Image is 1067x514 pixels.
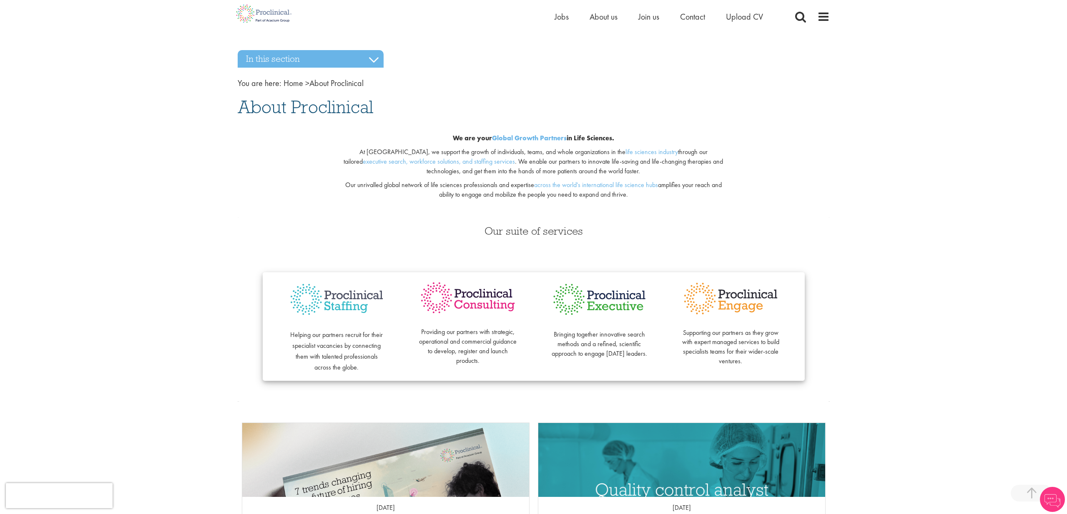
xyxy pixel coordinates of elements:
[625,147,678,156] a: life sciences industry
[1040,487,1065,512] img: Chatbot
[305,78,309,89] span: >
[419,318,517,366] p: Providing our partners with strategic, operational and commercial guidance to develop, register a...
[242,503,529,513] p: [DATE]
[550,320,648,358] p: Bringing together innovative search methods and a refined, scientific approach to engage [DATE] l...
[453,134,614,142] b: We are your in Life Sciences.
[550,281,648,318] img: Proclinical Executive
[492,134,567,142] a: Global Growth Partners
[534,180,658,189] a: across the world's international life science hubs
[238,96,373,118] span: About Proclinical
[238,225,830,236] h3: Our suite of services
[682,281,780,317] img: Proclinical Engage
[680,11,705,22] a: Contact
[638,11,659,22] a: Join us
[419,281,517,315] img: Proclinical Consulting
[284,78,303,89] a: breadcrumb link to Home
[238,78,281,89] span: You are here:
[726,11,763,22] a: Upload CV
[338,180,729,200] p: Our unrivalled global network of life sciences professionals and expertise amplifies your reach a...
[242,423,529,497] a: Link to a post
[284,78,364,89] span: About Proclinical
[363,157,515,166] a: executive search, workforce solutions, and staffing services
[590,11,618,22] a: About us
[682,319,780,366] p: Supporting our partners as they grow with expert managed services to build specialists teams for ...
[538,423,825,497] a: Link to a post
[555,11,569,22] a: Jobs
[6,483,113,508] iframe: reCAPTCHA
[288,281,386,319] img: Proclinical Staffing
[290,330,383,372] span: Helping our partners recruit for their specialist vacancies by connecting them with talented prof...
[238,50,384,68] h3: In this section
[338,147,729,176] p: At [GEOGRAPHIC_DATA], we support the growth of individuals, teams, and whole organizations in the...
[538,503,825,513] p: [DATE]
